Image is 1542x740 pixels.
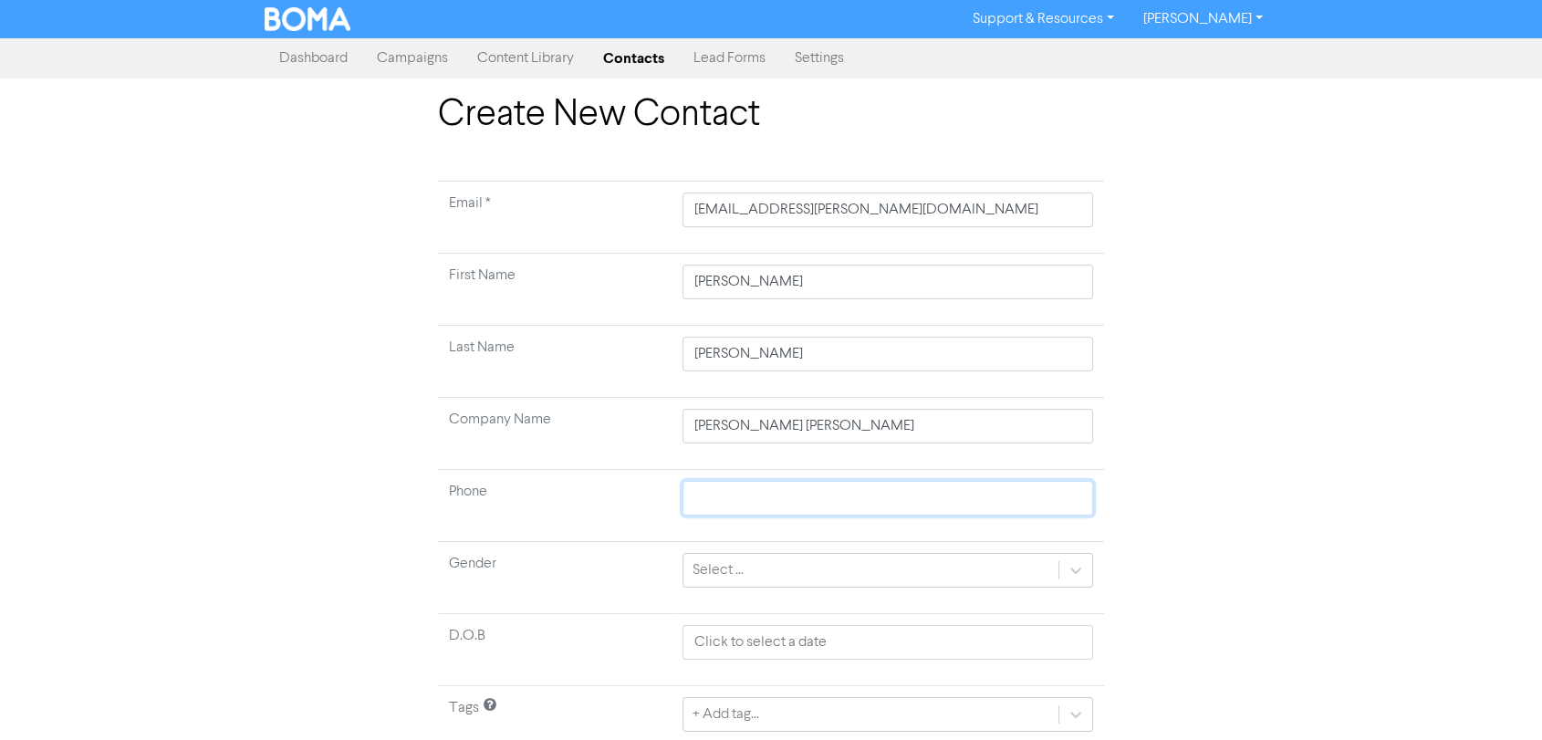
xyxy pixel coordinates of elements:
[438,326,672,398] td: Last Name
[463,40,589,77] a: Content Library
[362,40,463,77] a: Campaigns
[958,5,1129,34] a: Support & Resources
[1451,652,1542,740] iframe: Chat Widget
[438,398,672,470] td: Company Name
[438,182,672,254] td: Required
[438,93,1104,137] h1: Create New Contact
[438,614,672,686] td: D.O.B
[589,40,679,77] a: Contacts
[265,7,350,31] img: BOMA Logo
[438,470,672,542] td: Phone
[1129,5,1277,34] a: [PERSON_NAME]
[438,254,672,326] td: First Name
[693,704,759,725] div: + Add tag...
[265,40,362,77] a: Dashboard
[682,625,1093,660] input: Click to select a date
[679,40,780,77] a: Lead Forms
[780,40,859,77] a: Settings
[693,559,744,581] div: Select ...
[438,542,672,614] td: Gender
